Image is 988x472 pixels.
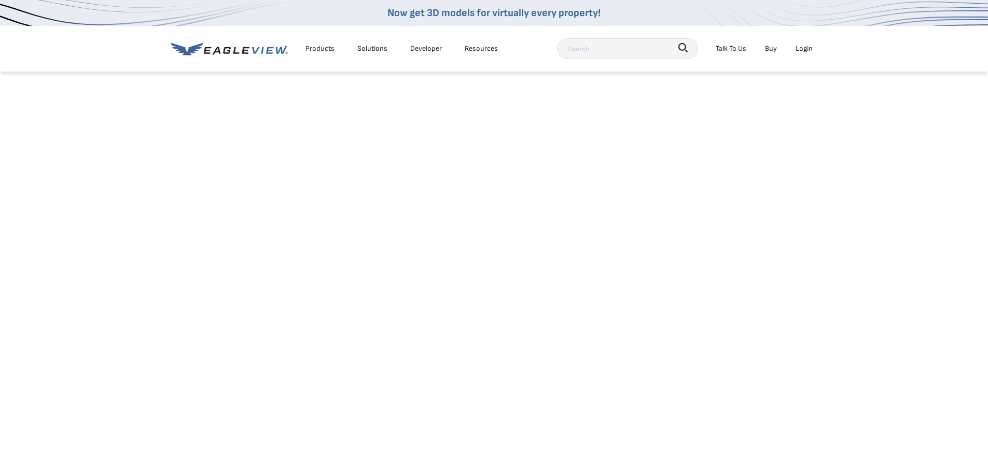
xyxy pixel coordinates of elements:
[465,42,498,55] div: Resources
[410,42,442,55] a: Developer
[796,42,813,55] div: Login
[765,42,777,55] a: Buy
[716,42,746,55] div: Talk To Us
[387,7,601,19] a: Now get 3D models for virtually every property!
[305,42,335,55] div: Products
[557,38,698,59] input: Search
[357,42,387,55] div: Solutions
